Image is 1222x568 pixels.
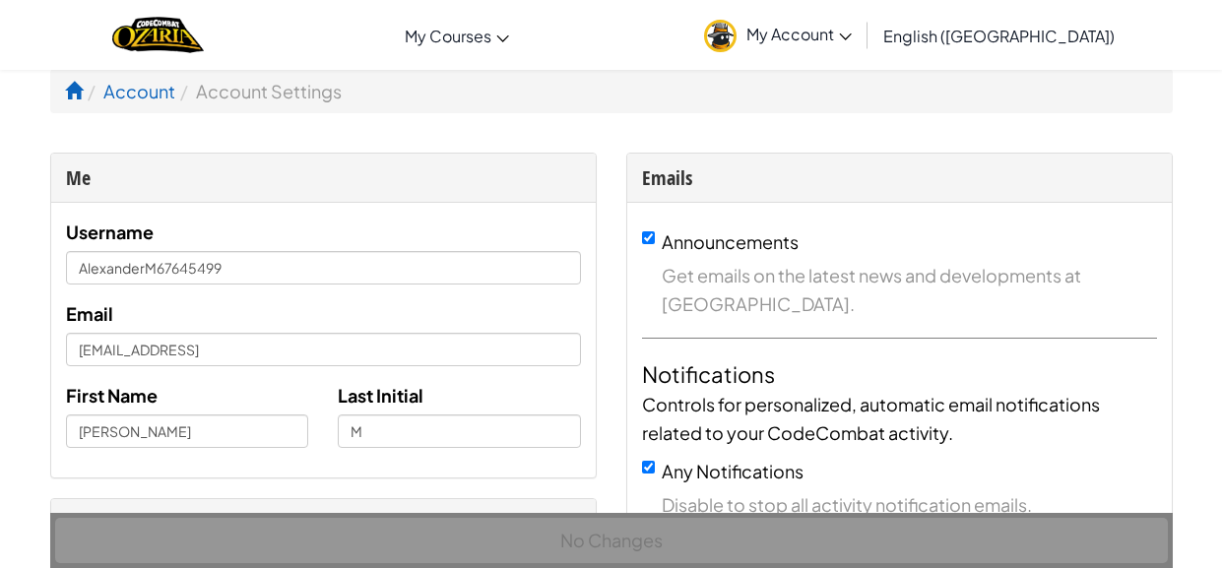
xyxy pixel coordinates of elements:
div: Emails [642,163,1157,192]
a: My Courses [395,9,519,62]
span: My Account [746,24,852,44]
img: avatar [704,20,737,52]
a: English ([GEOGRAPHIC_DATA]) [873,9,1125,62]
div: Me [66,163,581,192]
a: Ozaria by CodeCombat logo [112,15,204,55]
span: Get emails on the latest news and developments at [GEOGRAPHIC_DATA]. [662,261,1157,318]
label: Last Initial [338,381,423,410]
span: My Courses [405,26,491,46]
label: Username [66,218,154,246]
span: English ([GEOGRAPHIC_DATA]) [883,26,1115,46]
label: Any Notifications [662,460,804,482]
a: My Account [694,4,862,66]
img: Home [112,15,204,55]
li: Account Settings [175,77,342,105]
a: Account [103,80,175,102]
label: First Name [66,381,158,410]
span: Controls for personalized, automatic email notifications related to your CodeCombat activity. [642,393,1100,444]
span: Disable to stop all activity notification emails. [662,490,1157,519]
div: Password [66,509,581,537]
label: Announcements [662,230,799,253]
span: Email [66,302,113,325]
h4: Notifications [642,358,1157,390]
